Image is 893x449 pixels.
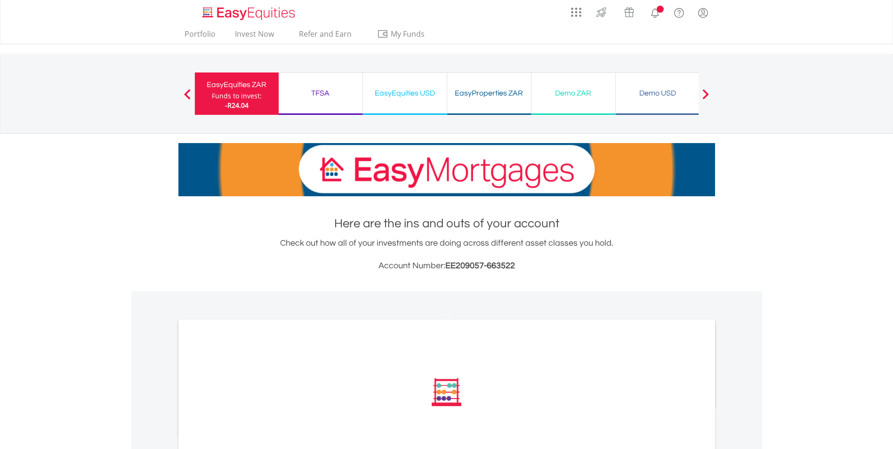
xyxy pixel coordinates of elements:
[212,91,262,101] div: Funds to invest:
[696,94,715,103] button: Next
[667,2,691,21] a: FAQ's and Support
[225,101,249,110] span: -R24.04
[299,29,352,39] span: Refer and Earn
[231,29,278,44] a: Invest Now
[201,6,299,21] img: EasyEquities_Logo.png
[178,94,197,103] button: Previous
[621,87,694,100] div: Demo USD
[284,87,357,100] div: TFSA
[178,143,715,196] img: EasyMortage Promotion Banner
[178,237,715,273] div: Check out how all of your investments are doing across different asset classes you hold.
[621,5,637,20] img: vouchers-v2.svg
[615,2,643,20] a: Vouchers
[453,87,525,100] div: EasyProperties ZAR
[565,2,587,17] a: AppsGrid
[537,87,610,100] div: Demo ZAR
[643,2,667,21] a: Notifications
[290,29,362,44] a: Refer and Earn
[181,29,219,44] a: Portfolio
[571,7,581,17] img: grid-menu-icon.svg
[691,2,715,23] a: My Profile
[178,215,715,232] h1: Here are the ins and outs of your account
[178,259,715,273] h3: Account Number:
[445,261,515,270] span: EE209057-663522
[201,78,273,91] div: EasyEquities ZAR
[594,5,609,20] img: thrive-v2.svg
[199,2,299,21] a: Home page
[377,28,439,40] span: My Funds
[369,87,441,100] div: EasyEquities USD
